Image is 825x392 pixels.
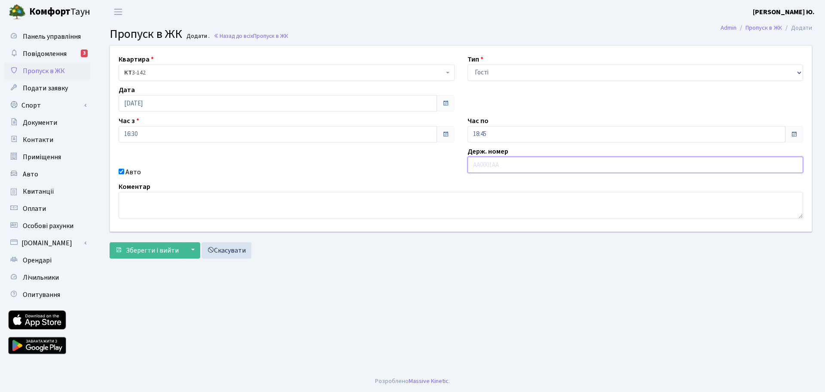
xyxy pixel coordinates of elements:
a: Подати заявку [4,80,90,97]
a: Особові рахунки [4,217,90,235]
nav: breadcrumb [708,19,825,37]
span: Зберегти і вийти [126,246,179,255]
a: Документи [4,114,90,131]
span: Контакти [23,135,53,145]
span: Опитування [23,290,60,299]
span: Подати заявку [23,83,68,93]
span: Лічильники [23,273,59,282]
a: Пропуск в ЖК [746,23,782,32]
a: Квитанції [4,183,90,200]
span: Панель управління [23,32,81,41]
span: <b>КТ</b>&nbsp;&nbsp;&nbsp;&nbsp;3-142 [124,68,444,77]
b: КТ [124,68,132,77]
a: Приміщення [4,148,90,166]
div: 3 [81,49,88,57]
span: Пропуск в ЖК [110,25,182,43]
label: Авто [125,167,141,177]
label: Час по [467,116,489,126]
span: <b>КТ</b>&nbsp;&nbsp;&nbsp;&nbsp;3-142 [119,65,455,81]
a: Назад до всіхПропуск в ЖК [214,32,288,40]
span: Документи [23,118,57,127]
img: logo.png [9,3,26,21]
a: Оплати [4,200,90,217]
a: Admin [721,23,736,32]
label: Тип [467,54,483,65]
span: Квитанції [23,187,54,196]
a: Пропуск в ЖК [4,62,90,80]
label: Дата [119,85,135,95]
a: Massive Kinetic [409,377,449,386]
input: AA0001AA [467,157,804,173]
a: [DOMAIN_NAME] [4,235,90,252]
label: Час з [119,116,139,126]
a: Авто [4,166,90,183]
label: Квартира [119,54,154,65]
span: Приміщення [23,152,61,162]
li: Додати [782,23,812,33]
span: Пропуск в ЖК [23,66,65,76]
span: Повідомлення [23,49,67,59]
a: Орендарі [4,252,90,269]
a: Повідомлення3 [4,45,90,62]
b: Комфорт [29,5,70,19]
a: Спорт [4,97,90,114]
button: Переключити навігацію [107,5,129,19]
a: Панель управління [4,28,90,45]
label: Коментар [119,182,150,192]
a: Опитування [4,286,90,303]
a: Контакти [4,131,90,148]
a: [PERSON_NAME] Ю. [753,7,815,17]
div: Розроблено . [375,377,450,386]
a: Лічильники [4,269,90,286]
span: Оплати [23,204,46,213]
a: Скасувати [202,242,251,259]
span: Авто [23,170,38,179]
small: Додати . [185,33,210,40]
button: Зберегти і вийти [110,242,184,259]
span: Особові рахунки [23,221,73,231]
span: Орендарі [23,256,52,265]
label: Держ. номер [467,146,508,157]
span: Таун [29,5,90,19]
span: Пропуск в ЖК [253,32,288,40]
